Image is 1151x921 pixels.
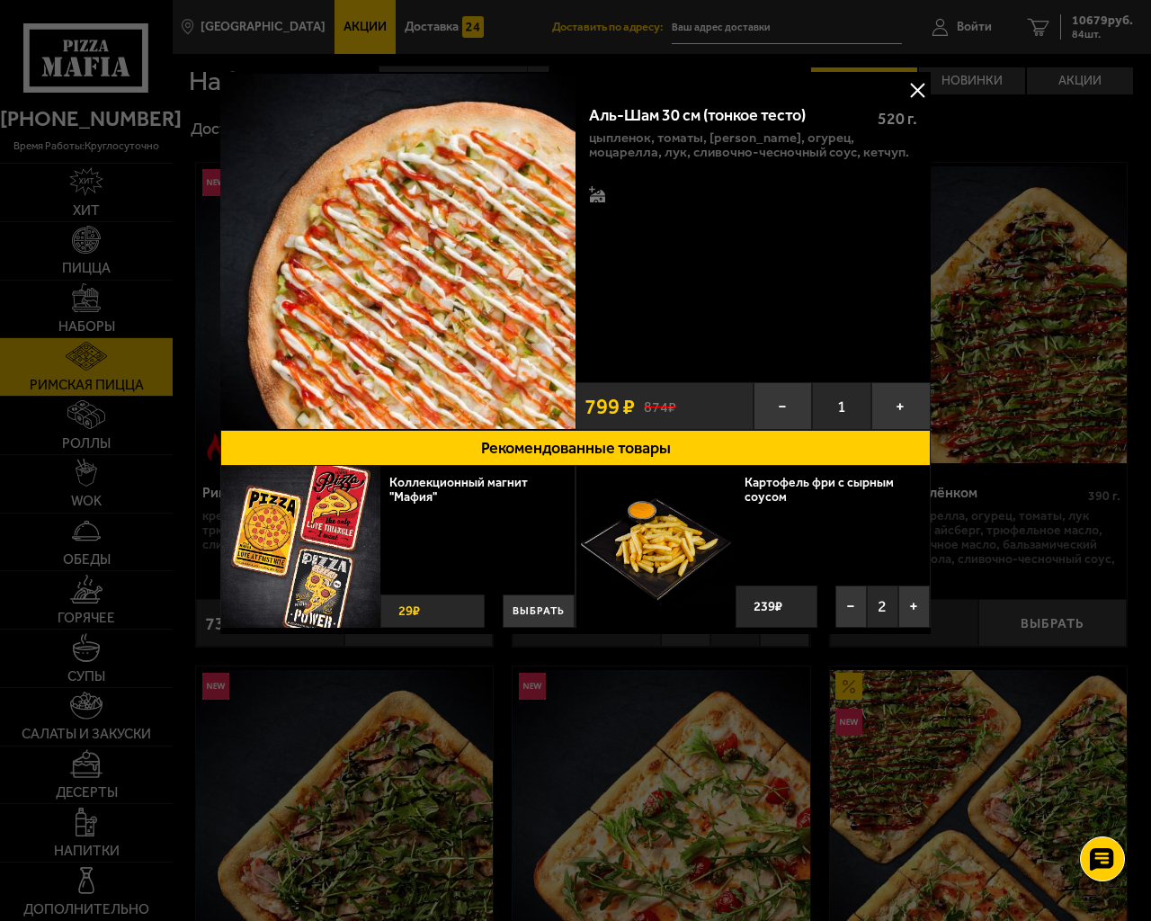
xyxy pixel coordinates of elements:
p: цыпленок, томаты, [PERSON_NAME], огурец, моцарелла, лук, сливочно-чесночный соус, кетчуп. [589,130,917,159]
span: 520 г . [878,111,917,127]
button: + [871,382,931,430]
strong: 29 ₽ [394,595,424,627]
button: − [835,586,867,628]
span: 799 ₽ [584,396,635,417]
div: 0 [389,475,561,517]
div: Аль-Шам 30 см (тонкое тесто) [589,106,867,126]
span: 1 [812,382,871,430]
a: Коллекционный магнит "Мафия" [389,475,528,505]
strong: 239 ₽ [749,591,787,622]
s: 874 ₽ [644,398,676,415]
button: + [898,586,930,628]
button: Выбрать [503,595,575,628]
button: Рекомендованные товары [220,430,931,466]
span: 2 [867,586,898,628]
a: Картофель фри с сырным соусом [745,475,894,505]
button: − [754,382,813,430]
img: Аль-Шам 30 см (тонкое тесто) [220,72,575,430]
